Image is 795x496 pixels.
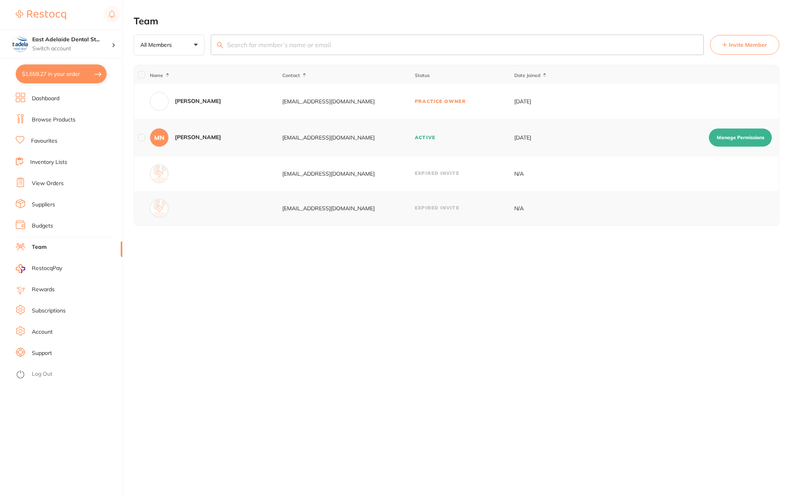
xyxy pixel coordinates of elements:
a: Suppliers [32,201,55,209]
div: MN [150,128,169,147]
a: Favourites [31,137,57,145]
td: Expired Invite [414,156,514,191]
a: Budgets [32,222,53,230]
a: Team [32,243,47,251]
a: RestocqPay [16,264,62,273]
div: [EMAIL_ADDRESS][DOMAIN_NAME] [282,205,414,211]
div: A [150,92,169,111]
span: RestocqPay [32,265,62,272]
a: Log Out [32,370,52,378]
div: [EMAIL_ADDRESS][DOMAIN_NAME] [282,171,414,177]
img: East Adelaide Dental Studio [12,36,28,52]
td: [DATE] [514,84,580,119]
td: Expired Invite [414,191,514,226]
p: Switch account [32,45,112,53]
button: Log Out [16,368,120,381]
span: Name [150,72,163,78]
a: Support [32,349,52,357]
div: [PERSON_NAME] [175,134,221,141]
a: Inventory Lists [30,158,67,166]
div: [PERSON_NAME] [175,97,221,105]
p: All Members [140,41,175,48]
button: All Members [134,35,204,56]
h2: Team [134,16,779,27]
span: Contact [282,72,300,78]
div: [EMAIL_ADDRESS][DOMAIN_NAME] [282,134,414,141]
td: [DATE] [514,119,580,156]
span: Invite Member [729,41,767,49]
img: RestocqPay [16,264,25,273]
button: Invite Member [710,35,779,55]
a: Dashboard [32,95,59,103]
h4: East Adelaide Dental Studio [32,36,112,44]
span: Date Joined [514,72,540,78]
a: Subscriptions [32,307,66,315]
img: Restocq Logo [16,10,66,20]
a: Browse Products [32,116,75,124]
a: View Orders [32,180,64,187]
span: Status [415,72,430,78]
input: Search for member’s name or email [211,35,704,55]
button: Manage Permissions [709,129,772,147]
a: Account [32,328,53,336]
td: Active [414,119,514,156]
a: Restocq Logo [16,6,66,24]
td: N/A [514,191,580,226]
td: Practice Owner [414,84,514,119]
button: $1,659.27 in your order [16,64,107,83]
td: N/A [514,156,580,191]
a: Rewards [32,286,55,294]
div: [EMAIL_ADDRESS][DOMAIN_NAME] [282,98,414,105]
